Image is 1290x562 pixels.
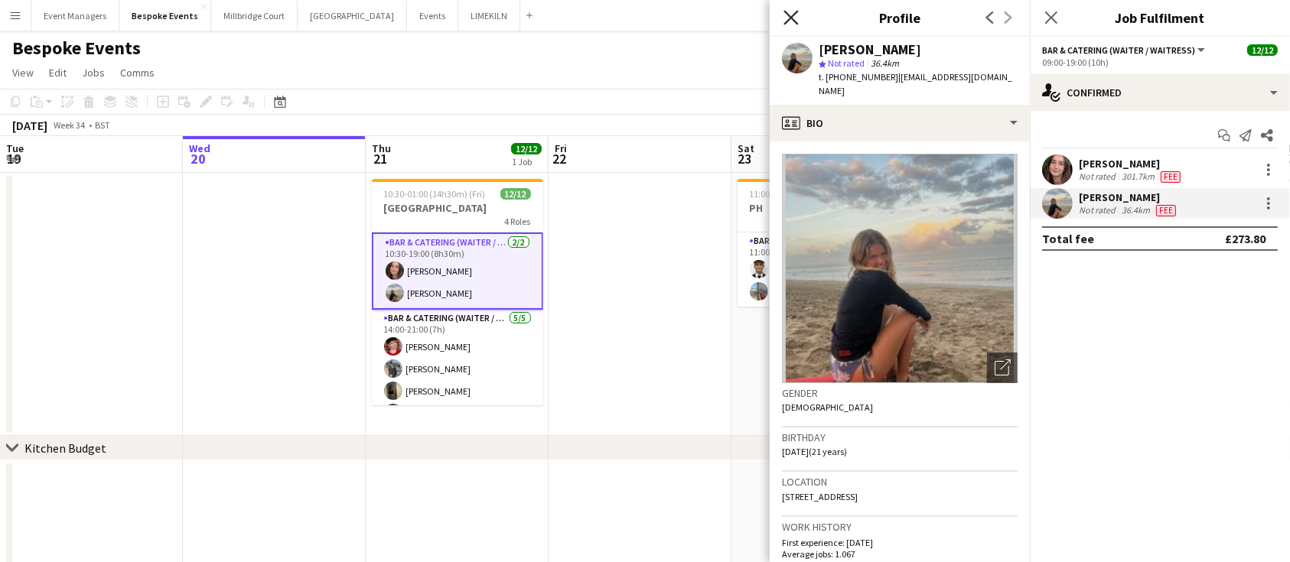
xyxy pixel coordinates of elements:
[868,57,902,69] span: 36.4km
[1156,205,1176,216] span: Fee
[1079,157,1184,171] div: [PERSON_NAME]
[782,520,1018,534] h3: Work history
[31,1,119,31] button: Event Managers
[372,232,543,310] app-card-role: Bar & Catering (Waiter / waitress)2/210:30-19:00 (8h30m)[PERSON_NAME][PERSON_NAME]
[500,188,531,200] span: 12/12
[24,440,106,456] div: Kitchen Budget
[372,179,543,405] app-job-card: 10:30-01:00 (14h30m) (Fri)12/12[GEOGRAPHIC_DATA]4 RolesBar & Catering (Waiter / waitress)2/210:30...
[512,156,541,167] div: 1 Job
[120,66,155,80] span: Comms
[782,446,847,457] span: [DATE] (21 years)
[782,548,1018,560] p: Average jobs: 1.067
[1161,171,1181,183] span: Fee
[6,141,24,155] span: Tue
[555,141,567,155] span: Fri
[43,63,73,83] a: Edit
[505,216,531,227] span: 4 Roles
[370,150,391,167] span: 21
[1153,204,1179,216] div: Crew has different fees then in role
[1225,231,1266,246] div: £273.80
[819,71,898,83] span: t. [PHONE_NUMBER]
[189,141,210,155] span: Wed
[12,37,141,60] h1: Bespoke Events
[1042,44,1207,56] button: Bar & Catering (Waiter / waitress)
[384,188,486,200] span: 10:30-01:00 (14h30m) (Fri)
[782,475,1018,489] h3: Location
[1119,171,1158,183] div: 301.7km
[1247,44,1278,56] span: 12/12
[1079,171,1119,183] div: Not rated
[1042,231,1094,246] div: Total fee
[1079,204,1119,216] div: Not rated
[1079,190,1179,204] div: [PERSON_NAME]
[738,201,909,215] h3: PH
[95,119,110,131] div: BST
[511,143,542,154] span: 12/12
[211,1,298,31] button: Millbridge Court
[770,105,1030,141] div: Bio
[738,141,754,155] span: Sat
[552,150,567,167] span: 22
[372,141,391,155] span: Thu
[50,119,89,131] span: Week 34
[1158,171,1184,183] div: Crew has different fees then in role
[82,66,105,80] span: Jobs
[114,63,161,83] a: Comms
[738,179,909,307] app-job-card: 11:00-20:00 (9h)2/2PH1 RoleBar & Catering (Waiter / waitress)2/211:00-20:00 (9h)[PERSON_NAME][US_...
[1042,44,1195,56] span: Bar & Catering (Waiter / waitress)
[12,118,47,133] div: [DATE]
[819,71,1012,96] span: | [EMAIL_ADDRESS][DOMAIN_NAME]
[782,386,1018,400] h3: Gender
[372,310,543,450] app-card-role: Bar & Catering (Waiter / waitress)5/514:00-21:00 (7h)[PERSON_NAME][PERSON_NAME][PERSON_NAME]
[4,150,24,167] span: 19
[738,232,909,307] app-card-role: Bar & Catering (Waiter / waitress)2/211:00-20:00 (9h)[PERSON_NAME][US_STATE][PERSON_NAME]
[782,401,873,413] span: [DEMOGRAPHIC_DATA]
[735,150,754,167] span: 23
[782,154,1018,383] img: Crew avatar or photo
[770,8,1030,28] h3: Profile
[119,1,211,31] button: Bespoke Events
[187,150,210,167] span: 20
[828,57,865,69] span: Not rated
[49,66,67,80] span: Edit
[6,63,40,83] a: View
[12,66,34,80] span: View
[1030,8,1290,28] h3: Job Fulfilment
[407,1,458,31] button: Events
[76,63,111,83] a: Jobs
[987,352,1018,383] div: Open photos pop-in
[1042,57,1278,68] div: 09:00-19:00 (10h)
[1119,204,1153,216] div: 36.4km
[298,1,407,31] button: [GEOGRAPHIC_DATA]
[782,491,858,502] span: [STREET_ADDRESS]
[782,537,1018,548] p: First experience: [DATE]
[782,430,1018,444] h3: Birthday
[458,1,520,31] button: LIMEKILN
[750,188,812,200] span: 11:00-20:00 (9h)
[819,43,921,57] div: [PERSON_NAME]
[1030,74,1290,111] div: Confirmed
[372,201,543,215] h3: [GEOGRAPHIC_DATA]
